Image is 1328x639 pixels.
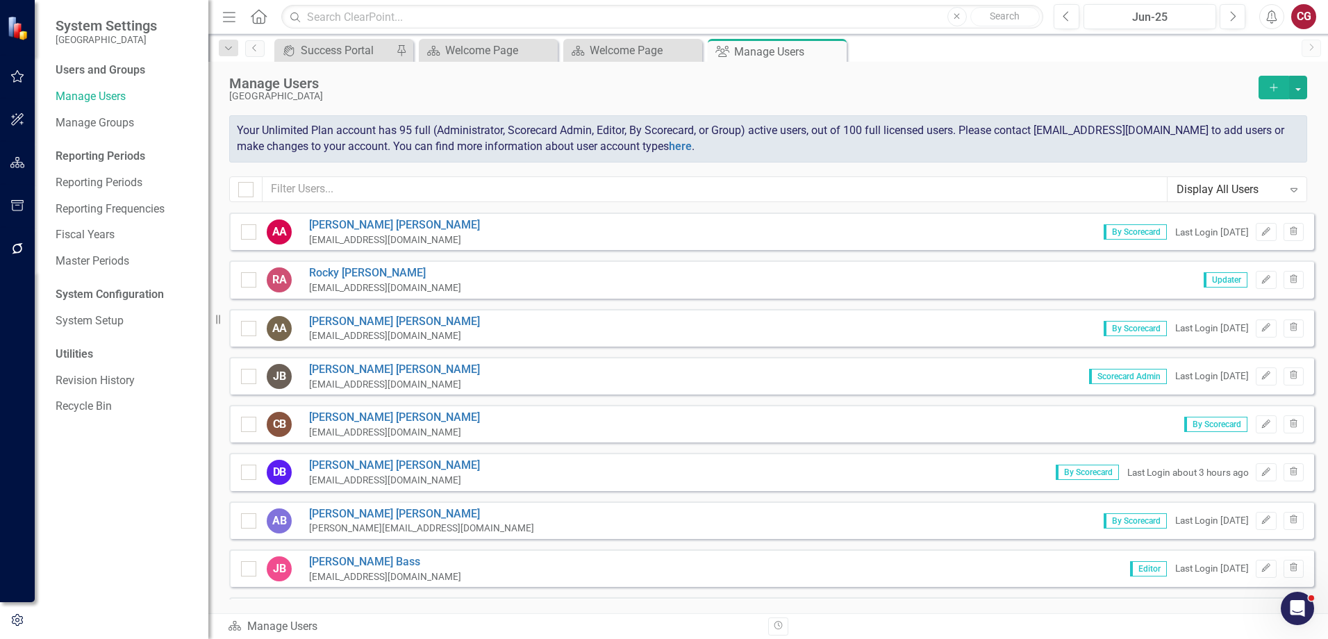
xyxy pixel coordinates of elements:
span: By Scorecard [1104,224,1167,240]
div: Manage Users [229,76,1252,91]
div: [EMAIL_ADDRESS][DOMAIN_NAME] [309,570,461,583]
div: AA [267,219,292,244]
span: By Scorecard [1056,465,1119,480]
a: Revision History [56,373,194,389]
a: Welcome Page [567,42,699,59]
a: [PERSON_NAME] [PERSON_NAME] [309,458,480,474]
input: Search ClearPoint... [281,5,1043,29]
a: here [669,140,692,153]
div: Last Login [DATE] [1175,322,1249,335]
button: Jun-25 [1084,4,1216,29]
div: CB [267,412,292,437]
div: JB [267,364,292,389]
div: Utilities [56,347,194,363]
div: Welcome Page [590,42,699,59]
a: Master Periods [56,254,194,269]
span: By Scorecard [1184,417,1247,432]
a: [PERSON_NAME] [PERSON_NAME] [309,314,480,330]
div: [EMAIL_ADDRESS][DOMAIN_NAME] [309,329,480,342]
div: Manage Users [734,43,843,60]
div: Manage Users [228,619,758,635]
a: Reporting Periods [56,175,194,191]
iframe: Intercom live chat [1281,592,1314,625]
a: Manage Users [56,89,194,105]
a: Manage Groups [56,115,194,131]
span: Search [990,10,1020,22]
div: [EMAIL_ADDRESS][DOMAIN_NAME] [309,233,480,247]
div: Last Login [DATE] [1175,226,1249,239]
span: System Settings [56,17,157,34]
div: Users and Groups [56,63,194,78]
span: Editor [1130,561,1167,576]
span: By Scorecard [1104,513,1167,529]
div: [EMAIL_ADDRESS][DOMAIN_NAME] [309,378,480,391]
div: Last Login [DATE] [1175,514,1249,527]
div: RA [267,267,292,292]
div: Welcome Page [445,42,554,59]
a: Reporting Frequencies [56,201,194,217]
div: [EMAIL_ADDRESS][DOMAIN_NAME] [309,281,461,294]
a: Success Portal [278,42,392,59]
span: Scorecard Admin [1089,369,1167,384]
span: Your Unlimited Plan account has 95 full (Administrator, Scorecard Admin, Editor, By Scorecard, or... [237,124,1284,153]
div: Display All Users [1177,181,1283,197]
div: [EMAIL_ADDRESS][DOMAIN_NAME] [309,474,480,487]
a: [PERSON_NAME] [PERSON_NAME] [309,410,480,426]
a: Welcome Page [422,42,554,59]
div: Last Login [DATE] [1175,370,1249,383]
div: Last Login about 3 hours ago [1127,466,1249,479]
img: ClearPoint Strategy [7,15,31,40]
a: Fiscal Years [56,227,194,243]
span: By Scorecard [1104,321,1167,336]
button: Search [970,7,1040,26]
a: System Setup [56,313,194,329]
div: AA [267,316,292,341]
div: [GEOGRAPHIC_DATA] [229,91,1252,101]
a: [PERSON_NAME] [PERSON_NAME] [309,506,534,522]
a: Rocky [PERSON_NAME] [309,265,461,281]
div: Jun-25 [1088,9,1211,26]
a: Recycle Bin [56,399,194,415]
a: [PERSON_NAME] Bass [309,554,461,570]
small: [GEOGRAPHIC_DATA] [56,34,157,45]
a: [PERSON_NAME] [PERSON_NAME] [309,217,480,233]
div: JB [267,556,292,581]
div: System Configuration [56,287,194,303]
div: Reporting Periods [56,149,194,165]
input: Filter Users... [262,176,1168,202]
a: [PERSON_NAME] [PERSON_NAME] [309,362,480,378]
span: Updater [1204,272,1247,288]
div: DB [267,460,292,485]
div: Success Portal [301,42,392,59]
div: AB [267,508,292,533]
div: Last Login [DATE] [1175,562,1249,575]
div: [PERSON_NAME][EMAIL_ADDRESS][DOMAIN_NAME] [309,522,534,535]
div: [EMAIL_ADDRESS][DOMAIN_NAME] [309,426,480,439]
button: CG [1291,4,1316,29]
